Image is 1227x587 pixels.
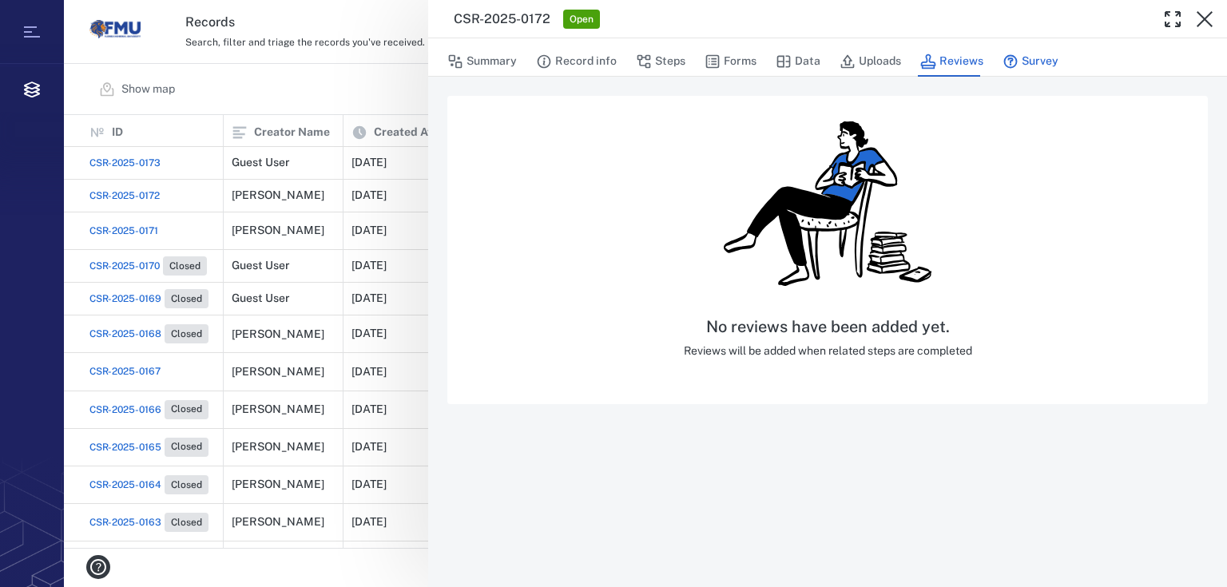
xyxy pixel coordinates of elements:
button: Summary [447,46,517,77]
span: Open [566,13,597,26]
button: Reviews [920,46,983,77]
button: Uploads [840,46,901,77]
button: Toggle Fullscreen [1157,3,1189,35]
button: Forms [705,46,756,77]
button: Close [1189,3,1221,35]
button: Survey [1003,46,1058,77]
p: Reviews will be added when related steps are completed [684,343,972,359]
h3: CSR-2025-0172 [454,10,550,29]
h5: No reviews have been added yet. [684,317,972,337]
button: Data [776,46,820,77]
button: Steps [636,46,685,77]
span: Help [36,11,69,26]
button: Record info [536,46,617,77]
